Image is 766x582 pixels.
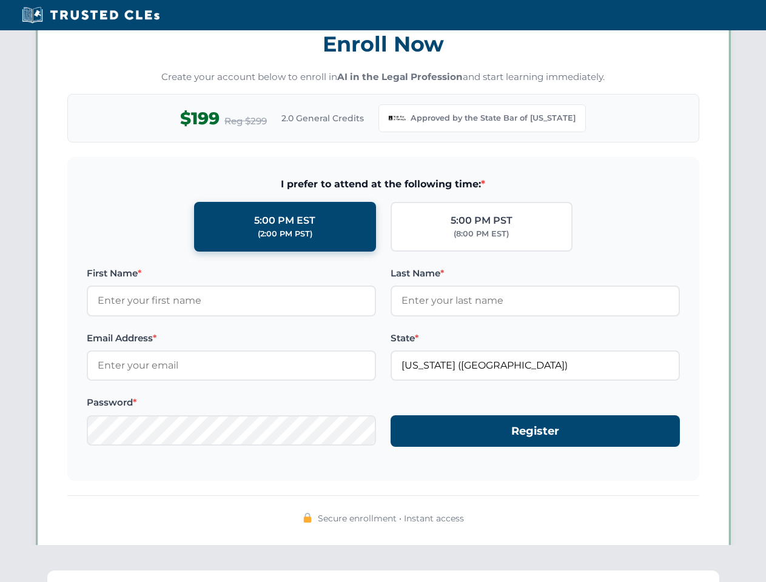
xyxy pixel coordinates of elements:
[87,176,680,192] span: I prefer to attend at the following time:
[87,286,376,316] input: Enter your first name
[391,415,680,447] button: Register
[87,266,376,281] label: First Name
[391,266,680,281] label: Last Name
[87,395,376,410] label: Password
[87,350,376,381] input: Enter your email
[67,25,699,63] h3: Enroll Now
[391,286,680,316] input: Enter your last name
[18,6,163,24] img: Trusted CLEs
[337,71,463,82] strong: AI in the Legal Profession
[391,350,680,381] input: Georgia (GA)
[303,513,312,523] img: 🔒
[411,112,576,124] span: Approved by the State Bar of [US_STATE]
[224,114,267,129] span: Reg $299
[391,331,680,346] label: State
[389,110,406,127] img: Georgia Bar
[451,213,512,229] div: 5:00 PM PST
[87,331,376,346] label: Email Address
[67,70,699,84] p: Create your account below to enroll in and start learning immediately.
[281,112,364,125] span: 2.0 General Credits
[258,228,312,240] div: (2:00 PM PST)
[180,105,220,132] span: $199
[454,228,509,240] div: (8:00 PM EST)
[254,213,315,229] div: 5:00 PM EST
[318,512,464,525] span: Secure enrollment • Instant access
